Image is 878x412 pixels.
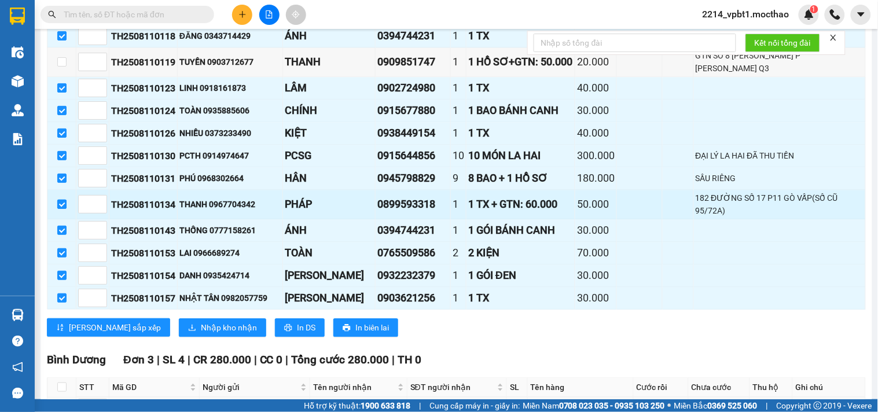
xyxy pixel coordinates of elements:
div: 70.000 [577,245,615,261]
img: logo-vxr [10,8,25,25]
span: SL 4 [163,353,185,366]
div: 10 [453,148,464,164]
th: Tên hàng [528,378,634,397]
span: Increase Value [94,170,106,178]
div: TH2508110153 [111,246,175,260]
div: 30.000 [577,267,615,284]
div: GTN SỐ 8 [PERSON_NAME] P [PERSON_NAME] Q3 [696,49,864,75]
input: Tìm tên, số ĐT hoặc mã đơn [64,8,200,21]
span: up [97,104,104,111]
div: 30.000 [577,222,615,238]
span: Mã GD [112,381,188,393]
span: close [829,34,837,42]
div: 1 TX [468,28,573,44]
button: printerIn DS [275,318,325,337]
span: Đơn 3 [123,353,154,366]
span: down [97,179,104,186]
span: plus [238,10,247,19]
span: Increase Value [94,102,106,111]
th: Thu hộ [750,378,793,397]
img: warehouse-icon [12,309,24,321]
span: Decrease Value [94,178,106,187]
span: ⚪️ [668,403,671,408]
span: SĐT người nhận [410,381,495,393]
th: STT [76,378,109,397]
td: TH2508110157 [109,287,178,310]
input: Nhập số tổng đài [534,34,736,52]
div: KIỆT [285,125,373,141]
div: TH2508110143 [111,223,175,238]
span: | [766,399,768,412]
div: 30.000 [577,102,615,119]
td: MINH THẢO [283,287,376,310]
span: Decrease Value [94,253,106,262]
div: 0932232379 [377,267,449,284]
span: Decrease Value [94,62,106,71]
span: | [188,353,190,366]
span: Miền Nam [523,399,665,412]
span: 1 [812,5,816,13]
span: caret-down [856,9,866,20]
span: Decrease Value [94,133,106,142]
span: printer [284,323,292,333]
div: TOÀN [285,245,373,261]
div: 10 MÓN LA HAI [468,148,573,164]
span: Tổng cước 280.000 [292,353,390,366]
div: TH2508110118 [111,29,175,43]
div: NHẬT TÂN 0982057759 [179,292,281,304]
div: 1 TX [468,80,573,96]
div: LÂM [285,80,373,96]
td: TH2508110124 [109,100,178,122]
div: 0899593318 [377,196,449,212]
div: 0915644856 [377,148,449,164]
span: Decrease Value [94,275,106,284]
div: ÁNH [285,222,373,238]
img: warehouse-icon [12,104,24,116]
span: copyright [814,402,822,410]
img: phone-icon [830,9,840,20]
img: warehouse-icon [12,46,24,58]
td: HÂN [283,167,376,190]
div: SẦU RIÊNG [696,172,864,185]
span: Increase Value [94,27,106,36]
td: TH2508110143 [109,219,178,242]
span: down [97,299,104,306]
div: TOÀN 0935885606 [179,104,281,117]
div: THANH 0967704342 [179,198,281,211]
div: CHÍNH [285,102,373,119]
div: HÂN [285,170,373,186]
div: 1 [453,196,464,212]
span: Cung cấp máy in - giấy in: [429,399,520,412]
sup: 1 [810,5,818,13]
div: 0938449154 [377,125,449,141]
td: TH2508110134 [109,190,178,219]
span: up [97,171,104,178]
div: 1 TX [468,290,573,306]
span: notification [12,362,23,373]
td: ÁNH [283,219,376,242]
div: 1 [453,125,464,141]
td: 0903621256 [376,287,451,310]
div: 40.000 [577,125,615,141]
div: 20.000 [577,54,615,70]
span: Decrease Value [94,298,106,307]
strong: 1900 633 818 [361,401,410,410]
button: downloadNhập kho nhận [179,318,266,337]
div: TH2508110123 [111,81,175,95]
div: TH2508110134 [111,197,175,212]
span: Increase Value [94,147,106,156]
td: 0909851747 [376,47,451,77]
img: icon-new-feature [804,9,814,20]
td: LÂM [283,77,376,100]
span: Decrease Value [94,88,106,97]
div: 2 [453,245,464,261]
td: TH2508110126 [109,122,178,145]
span: Increase Value [94,244,106,253]
th: Ghi chú [793,378,866,397]
td: TRÚC LINH [283,264,376,287]
div: 0394744231 [377,28,449,44]
button: plus [232,5,252,25]
span: up [97,29,104,36]
div: THANH [285,54,373,70]
div: ĐẠI LÝ LA HAI ĐÃ THU TIỀN [696,149,864,162]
